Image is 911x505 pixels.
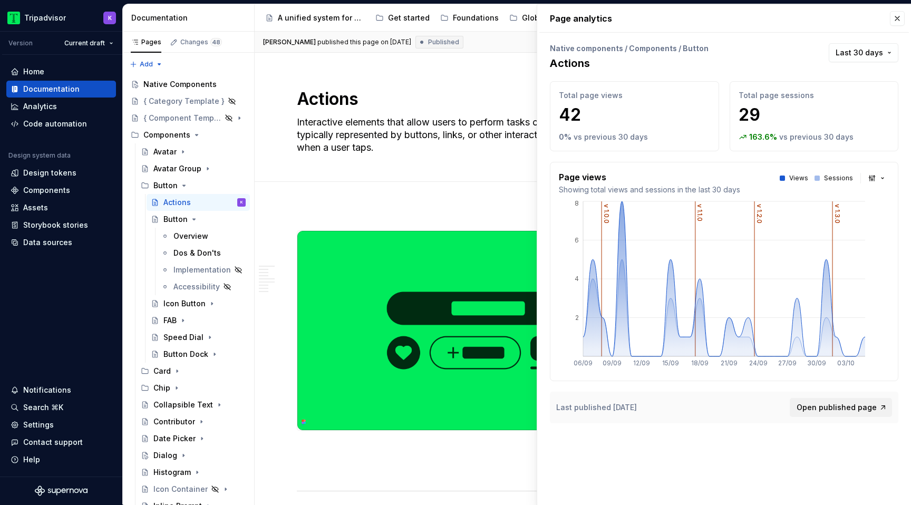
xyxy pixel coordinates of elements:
[829,43,898,62] button: Last 30 days
[295,114,677,156] textarea: Interactive elements that allow users to perform tasks or trigger events. They are typically repr...
[749,132,777,142] p: 163.6 %
[23,385,71,395] div: Notifications
[173,281,220,292] div: Accessibility
[278,13,365,23] div: A unified system for every journey.
[163,349,208,360] div: Button Dock
[163,315,177,326] div: FAB
[153,383,170,393] div: Chip
[240,197,243,208] div: K
[23,202,48,213] div: Assets
[550,56,709,71] p: Actions
[23,185,70,196] div: Components
[7,12,20,24] img: 0ed0e8b8-9446-497d-bad0-376821b19aa5.png
[436,9,503,26] a: Foundations
[6,115,116,132] a: Code automation
[23,220,88,230] div: Storybook stories
[295,86,677,112] textarea: Actions
[778,359,797,367] tspan: 27/09
[559,132,571,142] p: 0 %
[6,98,116,115] a: Analytics
[180,38,222,46] div: Changes
[8,39,33,47] div: Version
[35,485,88,496] a: Supernova Logo
[143,130,190,140] div: Components
[23,66,44,77] div: Home
[131,38,161,46] div: Pages
[779,132,854,142] p: vs previous 30 days
[6,217,116,234] a: Storybook stories
[163,214,188,225] div: Button
[131,13,250,23] div: Documentation
[6,199,116,216] a: Assets
[157,261,250,278] a: Implementation
[137,380,250,396] div: Chip
[824,174,853,182] p: Sessions
[147,346,250,363] a: Button Dock
[140,60,153,69] span: Add
[603,204,610,224] tspan: v 1.0.0
[64,39,105,47] span: Current draft
[153,147,177,157] div: Avatar
[559,184,740,195] p: Showing total views and sessions in the last 30 days
[522,13,594,23] div: Global components
[505,9,598,26] a: Global components
[23,119,87,129] div: Code automation
[453,13,499,23] div: Foundations
[23,84,80,94] div: Documentation
[696,204,704,221] tspan: v 1.1.0
[143,113,221,123] div: { Component Template }
[633,359,650,367] tspan: 12/09
[173,248,221,258] div: Dos & Don'ts
[23,237,72,248] div: Data sources
[797,402,877,413] span: Open published page
[6,382,116,399] button: Notifications
[137,481,250,498] a: Icon Container
[153,467,191,478] div: Histogram
[137,447,250,464] a: Dialog
[574,132,648,142] p: vs previous 30 days
[834,204,841,224] tspan: v 1.3.0
[575,314,579,322] tspan: 2
[147,295,250,312] a: Icon Button
[556,402,637,413] p: Last published [DATE]
[137,464,250,481] a: Histogram
[24,13,66,23] div: Tripadvisor
[371,9,434,26] a: Get started
[173,265,231,275] div: Implementation
[550,43,709,54] p: Native components / Components / Button
[837,359,855,367] tspan: 03/10
[662,359,679,367] tspan: 15/09
[550,5,898,32] p: Page analytics
[836,47,883,58] span: Last 30 days
[559,171,740,183] p: Page views
[428,38,459,46] span: Published
[153,180,178,191] div: Button
[23,402,63,413] div: Search ⌘K
[137,363,250,380] div: Card
[153,433,196,444] div: Date Picker
[163,332,203,343] div: Speed Dial
[23,101,57,112] div: Analytics
[6,63,116,80] a: Home
[6,164,116,181] a: Design tokens
[6,81,116,98] a: Documentation
[137,396,250,413] a: Collapsible Text
[789,174,808,182] p: Views
[137,413,250,430] a: Contributor
[6,234,116,251] a: Data sources
[6,399,116,416] button: Search ⌘K
[137,143,250,160] a: Avatar
[739,90,890,101] p: Total page sessions
[575,236,579,244] tspan: 6
[137,430,250,447] a: Date Picker
[163,197,191,208] div: Actions
[23,437,83,448] div: Contact support
[143,79,217,90] div: Native Components
[2,6,120,29] button: TripadvisorK
[261,9,369,26] a: A unified system for every journey.
[6,416,116,433] a: Settings
[157,228,250,245] a: Overview
[153,416,195,427] div: Contributor
[755,204,763,224] tspan: v 1.2.0
[8,151,71,160] div: Design system data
